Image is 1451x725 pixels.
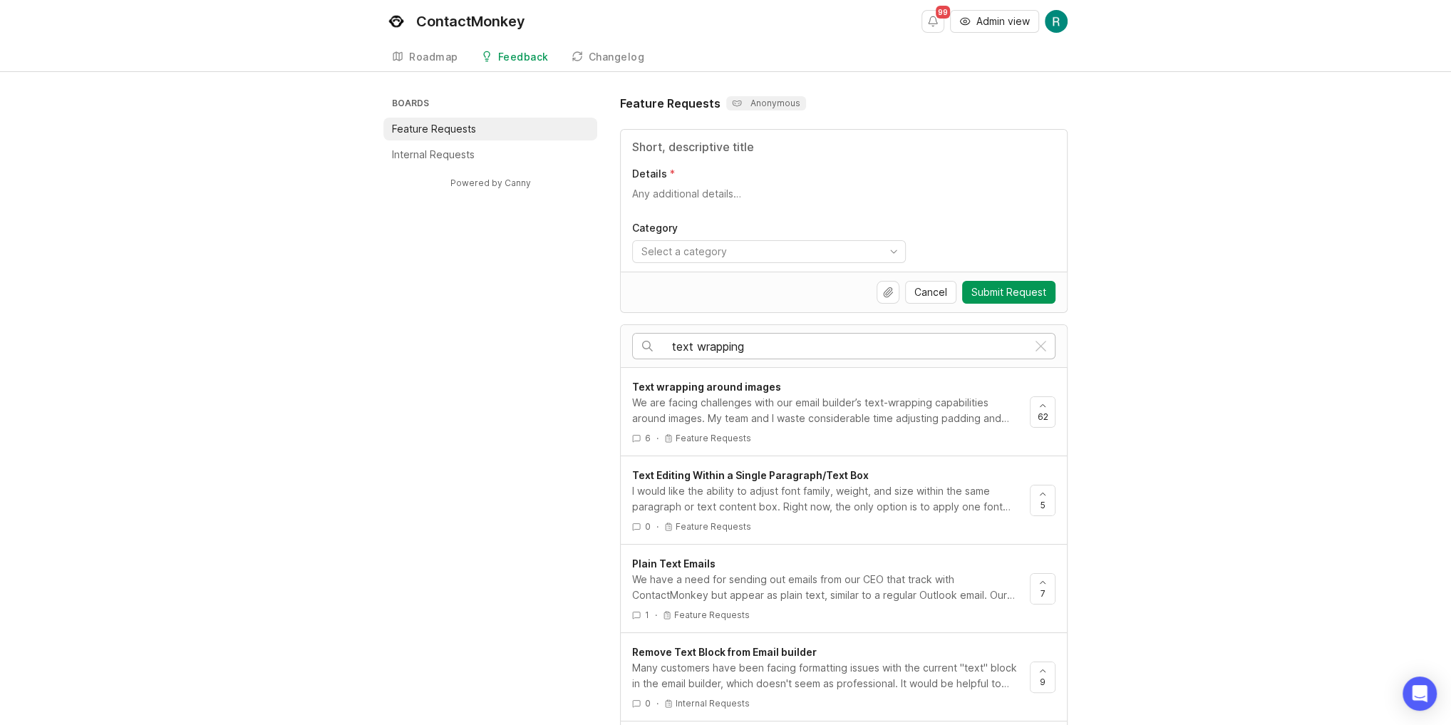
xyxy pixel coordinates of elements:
p: Feature Requests [392,122,476,136]
p: Anonymous [732,98,800,109]
button: Cancel [905,281,956,304]
p: Feature Requests [676,433,751,444]
a: Text Editing Within a Single Paragraph/Text BoxI would like the ability to adjust font family, we... [632,468,1030,533]
a: Feature Requests [383,118,597,140]
button: Upload file [877,281,899,304]
button: 5 [1030,485,1055,516]
p: Feature Requests [676,521,751,533]
label: Category [632,221,1055,235]
a: Changelog [563,43,654,72]
span: 7 [1041,587,1045,600]
button: 9 [1030,662,1055,693]
p: Details [632,167,667,181]
div: · [656,520,659,533]
div: Roadmap [409,52,458,62]
button: Notifications [921,10,944,33]
a: Remove Text Block from Email builderMany customers have been facing formatting issues with the cu... [632,644,1030,709]
p: Feature Requests [674,610,750,621]
span: 1 [645,609,649,621]
span: Submit Request [971,285,1046,299]
a: Feedback [473,43,557,72]
img: ContactMonkey logo [383,9,409,34]
p: Internal Requests [392,148,475,162]
a: Internal Requests [383,143,597,166]
textarea: Details [632,187,1055,215]
button: Admin view [950,10,1039,33]
div: · [656,432,659,444]
input: Search… [672,339,1027,354]
div: · [655,609,657,621]
div: We are facing challenges with our email builder’s text-wrapping capabilities around images. My te... [632,395,1018,426]
span: 62 [1038,411,1048,423]
a: Text wrapping around imagesWe are facing challenges with our email builder’s text-wrapping capabi... [632,379,1030,444]
a: Roadmap [383,43,467,72]
div: I would like the ability to adjust font family, weight, and size within the same paragraph or tex... [632,483,1018,515]
h3: Boards [389,95,597,115]
span: Cancel [914,285,947,299]
button: 7 [1030,573,1055,605]
span: Text Editing Within a Single Paragraph/Text Box [632,469,869,481]
div: ContactMonkey [416,14,525,29]
span: 6 [645,432,651,444]
div: · [656,697,659,709]
div: Many customers have been facing formatting issues with the current "text" block in the email buil... [632,660,1018,691]
a: Powered by Canny [448,175,533,191]
span: Remove Text Block from Email builder [632,646,817,658]
button: 62 [1030,396,1055,428]
div: Changelog [589,52,645,62]
div: Feedback [498,52,549,62]
input: Title [632,138,1055,155]
a: Plain Text EmailsWe have a need for sending out emails from our CEO that track with ContactMonkey... [632,556,1030,621]
button: Submit Request [962,281,1055,304]
span: 0 [645,697,651,709]
p: Internal Requests [676,698,750,709]
span: Admin view [976,14,1030,29]
span: Plain Text Emails [632,557,716,570]
div: We have a need for sending out emails from our CEO that track with ContactMonkey but appear as pl... [632,572,1018,603]
h1: Feature Requests [620,95,721,112]
span: 5 [1041,499,1045,511]
span: 0 [645,520,651,533]
span: 9 [1040,676,1045,688]
div: Select a category [641,244,727,259]
span: Text wrapping around images [632,381,781,393]
div: Open Intercom Messenger [1403,677,1437,711]
img: Rowan Naylor [1045,10,1068,33]
span: 99 [936,6,950,19]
